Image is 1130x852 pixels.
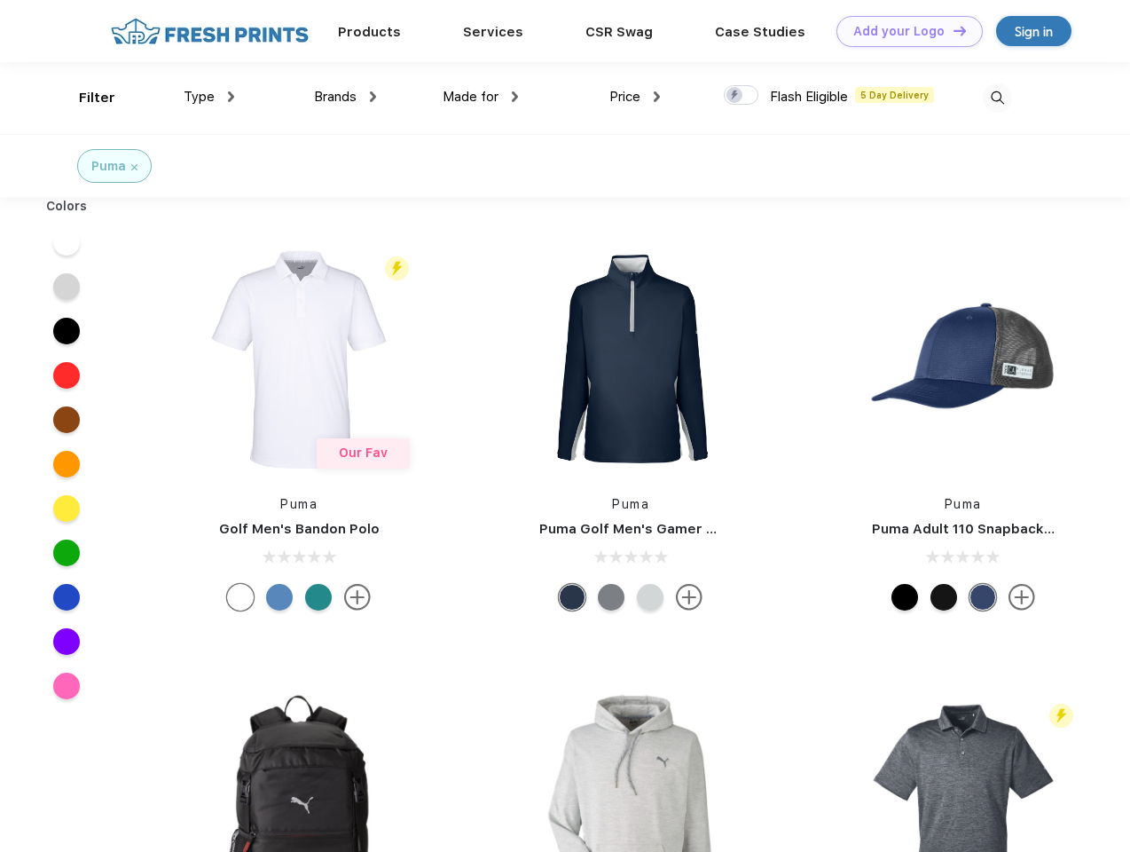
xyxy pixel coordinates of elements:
[339,446,388,460] span: Our Fav
[853,24,945,39] div: Add your Logo
[953,26,966,35] img: DT
[845,241,1081,477] img: func=resize&h=266
[770,89,848,105] span: Flash Eligible
[945,497,982,511] a: Puma
[280,497,318,511] a: Puma
[79,88,115,108] div: Filter
[385,256,409,280] img: flash_active_toggle.svg
[1015,21,1053,42] div: Sign in
[305,584,332,611] div: Green Lagoon
[91,157,126,176] div: Puma
[930,584,957,611] div: Pma Blk with Pma Blk
[1008,584,1035,611] img: more.svg
[983,83,1012,113] img: desktop_search.svg
[855,87,934,103] span: 5 Day Delivery
[539,521,820,537] a: Puma Golf Men's Gamer Golf Quarter-Zip
[559,584,585,611] div: Navy Blazer
[609,89,640,105] span: Price
[1049,704,1073,728] img: flash_active_toggle.svg
[33,197,101,216] div: Colors
[106,16,314,47] img: fo%20logo%202.webp
[463,24,523,40] a: Services
[654,91,660,102] img: dropdown.png
[513,241,749,477] img: func=resize&h=266
[637,584,663,611] div: High Rise
[512,91,518,102] img: dropdown.png
[996,16,1071,46] a: Sign in
[338,24,401,40] a: Products
[443,89,498,105] span: Made for
[969,584,996,611] div: Peacoat with Qut Shd
[585,24,653,40] a: CSR Swag
[676,584,702,611] img: more.svg
[227,584,254,611] div: Bright White
[598,584,624,611] div: Quiet Shade
[266,584,293,611] div: Lake Blue
[219,521,380,537] a: Golf Men's Bandon Polo
[184,89,215,105] span: Type
[228,91,234,102] img: dropdown.png
[344,584,371,611] img: more.svg
[181,241,417,477] img: func=resize&h=266
[370,91,376,102] img: dropdown.png
[314,89,357,105] span: Brands
[131,164,137,170] img: filter_cancel.svg
[612,497,649,511] a: Puma
[891,584,918,611] div: Pma Blk Pma Blk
